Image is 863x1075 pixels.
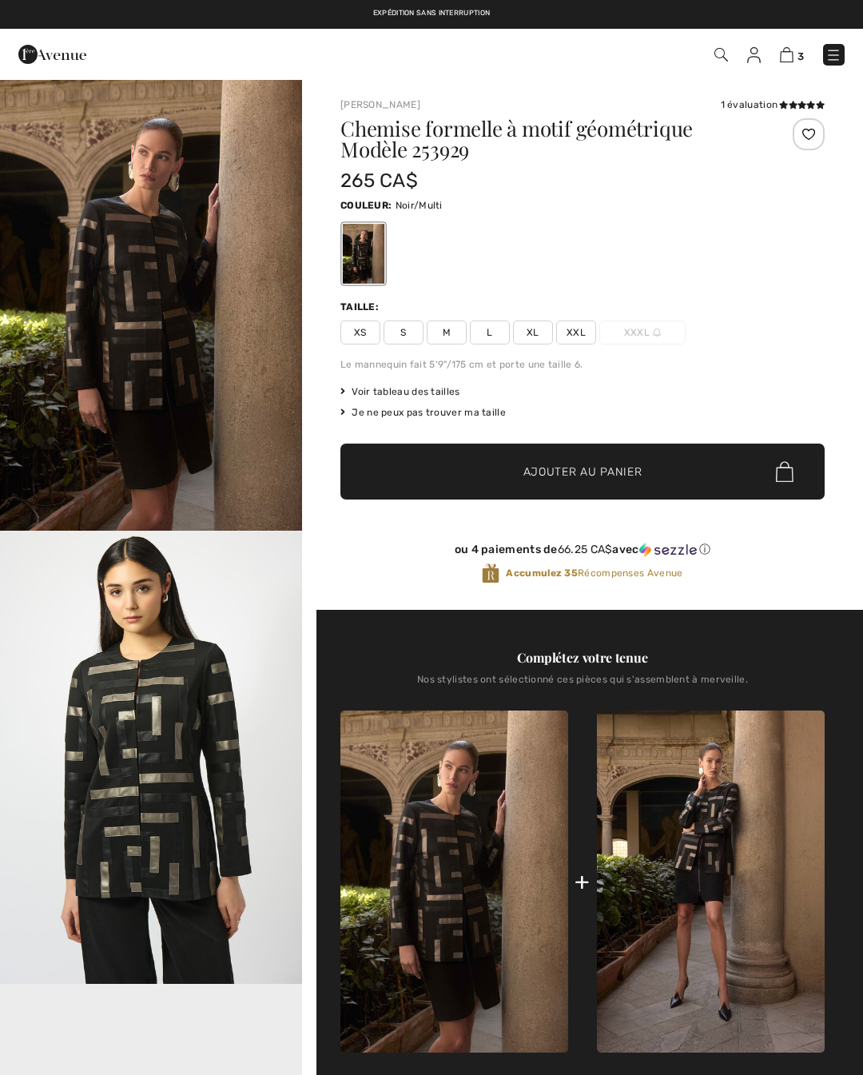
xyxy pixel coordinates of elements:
img: ring-m.svg [653,328,661,336]
img: Recherche [714,48,728,62]
span: L [470,321,510,344]
strong: Accumulez 35 [506,567,578,579]
span: XS [340,321,380,344]
div: Nos stylistes ont sélectionné ces pièces qui s'assemblent à merveille. [340,674,825,698]
div: Complétez votre tenue [340,648,825,667]
span: M [427,321,467,344]
span: XL [513,321,553,344]
div: Le mannequin fait 5'9"/175 cm et porte une taille 6. [340,357,825,372]
div: Taille: [340,300,382,314]
span: Couleur: [340,200,392,211]
span: 3 [797,50,804,62]
div: + [575,864,590,900]
span: Noir/Multi [396,200,443,211]
span: Voir tableau des tailles [340,384,460,399]
img: Mes infos [747,47,761,63]
img: Chemise Formelle à Motif Géométrique modèle 253929 [340,711,568,1053]
span: S [384,321,424,344]
iframe: Ouvre un widget dans lequel vous pouvez trouver plus d’informations [761,1027,847,1067]
span: XXXL [599,321,686,344]
img: Panier d'achat [780,47,793,62]
span: 265 CA$ [340,169,418,192]
img: 1ère Avenue [18,38,86,70]
span: Ajouter au panier [523,464,642,480]
img: Jupe Crayon Mi-Hauteur modèle 253036 [597,711,825,1053]
span: 66.25 CA$ [558,543,613,556]
button: Ajouter au panier [340,444,825,500]
div: Noir/Multi [343,224,384,284]
h1: Chemise formelle à motif géométrique Modèle 253929 [340,118,744,160]
div: ou 4 paiements de66.25 CA$avecSezzle Cliquez pour en savoir plus sur Sezzle [340,543,825,563]
div: Je ne peux pas trouver ma taille [340,405,825,420]
img: Sezzle [639,543,697,557]
a: 1ère Avenue [18,46,86,61]
a: [PERSON_NAME] [340,99,420,110]
img: Récompenses Avenue [482,563,499,584]
span: Récompenses Avenue [506,566,682,580]
img: Menu [825,47,841,63]
div: 1 évaluation [721,98,825,112]
span: XXL [556,321,596,344]
img: Bag.svg [776,461,793,482]
a: 3 [780,45,804,64]
div: ou 4 paiements de avec [340,543,825,557]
